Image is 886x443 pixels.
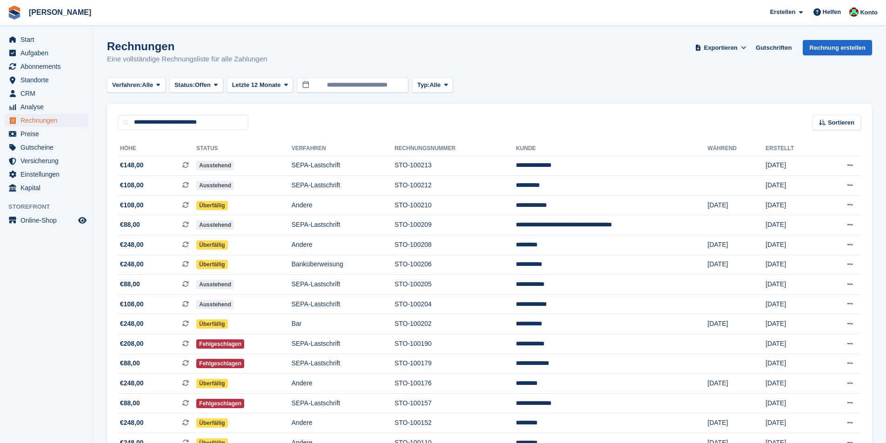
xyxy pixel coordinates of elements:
td: STO-100202 [394,314,516,334]
td: [DATE] [766,294,822,314]
a: menu [5,114,88,127]
span: Analyse [20,100,76,113]
td: STO-100152 [394,413,516,433]
td: STO-100210 [394,195,516,215]
td: STO-100213 [394,156,516,176]
img: Maximilian Friedl [849,7,859,17]
span: Überfällig [196,260,227,269]
span: Helfen [823,7,841,17]
span: Konto [860,8,878,17]
th: Erstellt [766,141,822,156]
span: €248,00 [120,378,144,388]
a: [PERSON_NAME] [25,5,95,20]
span: Überfällig [196,240,227,250]
td: SEPA-Lastschrift [292,176,394,196]
span: Ausstehend [196,220,234,230]
td: STO-100209 [394,215,516,235]
span: €108,00 [120,180,144,190]
span: €108,00 [120,200,144,210]
span: Storefront [8,202,93,212]
span: Erstellen [770,7,795,17]
span: €108,00 [120,299,144,309]
span: Sortieren [828,118,854,127]
td: SEPA-Lastschrift [292,334,394,354]
span: Ausstehend [196,161,234,170]
td: [DATE] [766,354,822,374]
span: Versicherung [20,154,76,167]
th: Rechnungsnummer [394,141,516,156]
td: STO-100208 [394,235,516,255]
td: [DATE] [766,195,822,215]
span: Fehlgeschlagen [196,339,244,349]
td: Andere [292,413,394,433]
span: Überfällig [196,418,227,428]
td: SEPA-Lastschrift [292,393,394,413]
span: Preise [20,127,76,140]
a: menu [5,46,88,60]
td: STO-100190 [394,334,516,354]
td: [DATE] [766,215,822,235]
span: Überfällig [196,319,227,329]
td: [DATE] [707,235,766,255]
td: [DATE] [766,156,822,176]
span: €248,00 [120,259,144,269]
td: [DATE] [766,393,822,413]
a: menu [5,154,88,167]
a: menu [5,60,88,73]
td: [DATE] [707,374,766,394]
span: Letzte 12 Monate [232,80,281,90]
td: STO-100157 [394,393,516,413]
td: STO-100205 [394,275,516,295]
a: menu [5,87,88,100]
span: Kapital [20,181,76,194]
td: [DATE] [766,275,822,295]
span: €248,00 [120,319,144,329]
img: stora-icon-8386f47178a22dfd0bd8f6a31ec36ba5ce8667c1dd55bd0f319d3a0aa187defe.svg [7,6,21,20]
th: Höhe [118,141,196,156]
td: Andere [292,374,394,394]
td: SEPA-Lastschrift [292,294,394,314]
td: SEPA-Lastschrift [292,156,394,176]
th: Status [196,141,291,156]
span: Alle [430,80,441,90]
td: STO-100204 [394,294,516,314]
span: €88,00 [120,398,140,408]
a: Gutschriften [752,40,795,55]
h1: Rechnungen [107,40,267,53]
span: Ausstehend [196,181,234,190]
a: Vorschau-Shop [77,215,88,226]
span: Fehlgeschlagen [196,399,244,408]
a: menu [5,181,88,194]
span: €208,00 [120,339,144,349]
span: Überfällig [196,201,227,210]
td: SEPA-Lastschrift [292,215,394,235]
td: [DATE] [766,235,822,255]
td: SEPA-Lastschrift [292,275,394,295]
td: Banküberweisung [292,255,394,275]
span: €88,00 [120,220,140,230]
td: [DATE] [766,413,822,433]
button: Letzte 12 Monate [227,78,293,93]
a: menu [5,127,88,140]
td: Bar [292,314,394,334]
td: Andere [292,235,394,255]
span: Fehlgeschlagen [196,359,244,368]
span: Einstellungen [20,168,76,181]
span: Ausstehend [196,300,234,309]
span: Start [20,33,76,46]
td: STO-100179 [394,354,516,374]
button: Verfahren: Alle [107,78,166,93]
button: Exportieren [693,40,748,55]
th: Kunde [516,141,707,156]
span: Verfahren: [112,80,142,90]
a: Rechnung erstellen [803,40,872,55]
td: [DATE] [766,176,822,196]
span: €88,00 [120,358,140,368]
span: Rechnungen [20,114,76,127]
td: [DATE] [766,314,822,334]
span: €88,00 [120,279,140,289]
span: Status: [174,80,195,90]
span: Exportieren [704,43,738,53]
span: Offen [195,80,211,90]
td: [DATE] [766,374,822,394]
